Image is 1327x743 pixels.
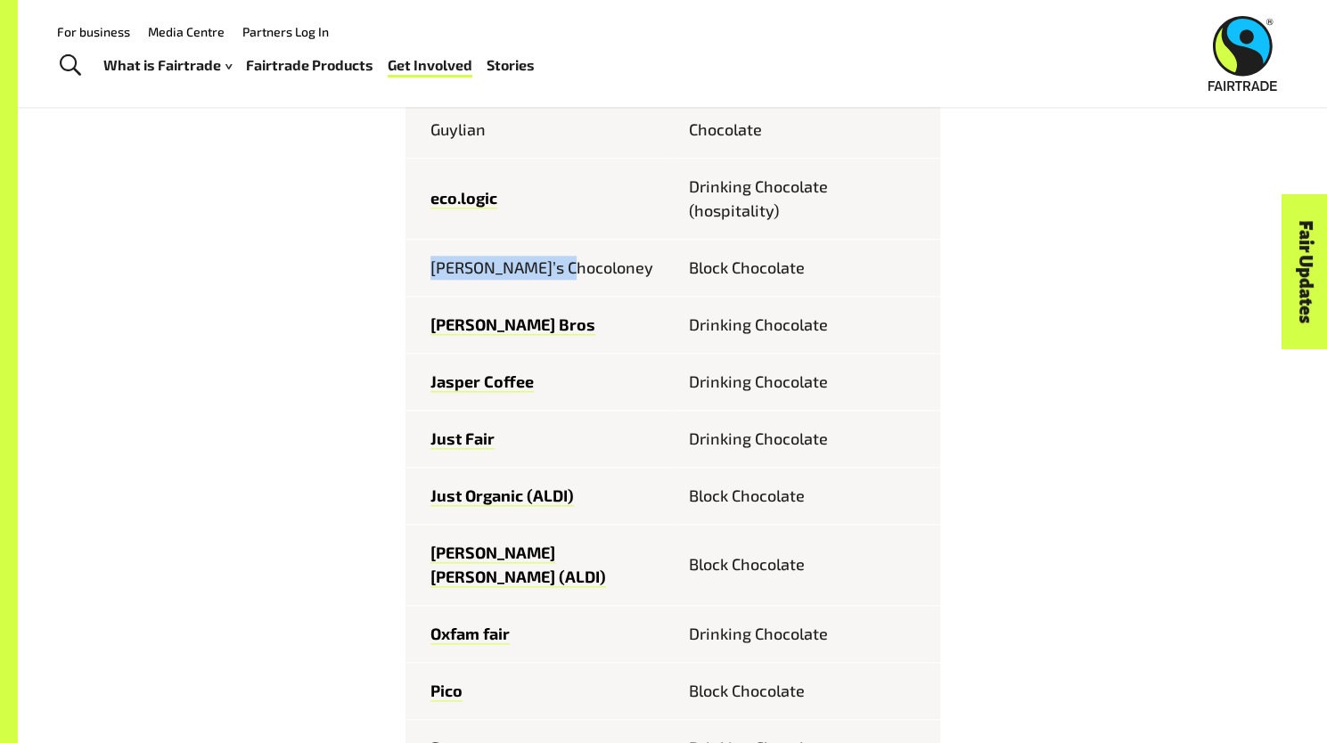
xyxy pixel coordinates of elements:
[430,543,606,587] a: [PERSON_NAME] [PERSON_NAME] (ALDI)
[673,410,940,467] td: Drinking Chocolate
[1208,16,1277,91] img: Fairtrade Australia New Zealand logo
[430,371,534,392] a: Jasper Coffee
[148,24,225,39] a: Media Centre
[673,239,940,296] td: Block Chocolate
[673,101,940,158] td: Chocolate
[57,24,130,39] a: For business
[405,239,673,296] td: [PERSON_NAME]’s Chocoloney
[673,467,940,524] td: Block Chocolate
[103,53,232,78] a: What is Fairtrade
[430,681,463,701] a: Pico
[246,53,373,78] a: Fairtrade Products
[487,53,535,78] a: Stories
[673,353,940,410] td: Drinking Chocolate
[673,158,940,239] td: Drinking Chocolate (hospitality)
[388,53,472,78] a: Get Involved
[430,429,495,449] a: Just Fair
[673,605,940,662] td: Drinking Chocolate
[430,314,595,335] a: [PERSON_NAME] Bros
[673,296,940,353] td: Drinking Chocolate
[673,662,940,719] td: Block Chocolate
[430,486,574,506] a: Just Organic (ALDI)
[48,44,92,88] a: Toggle Search
[673,524,940,605] td: Block Chocolate
[242,24,329,39] a: Partners Log In
[430,188,497,208] a: eco.logic
[430,624,510,644] a: Oxfam fair
[405,101,673,158] td: Guylian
